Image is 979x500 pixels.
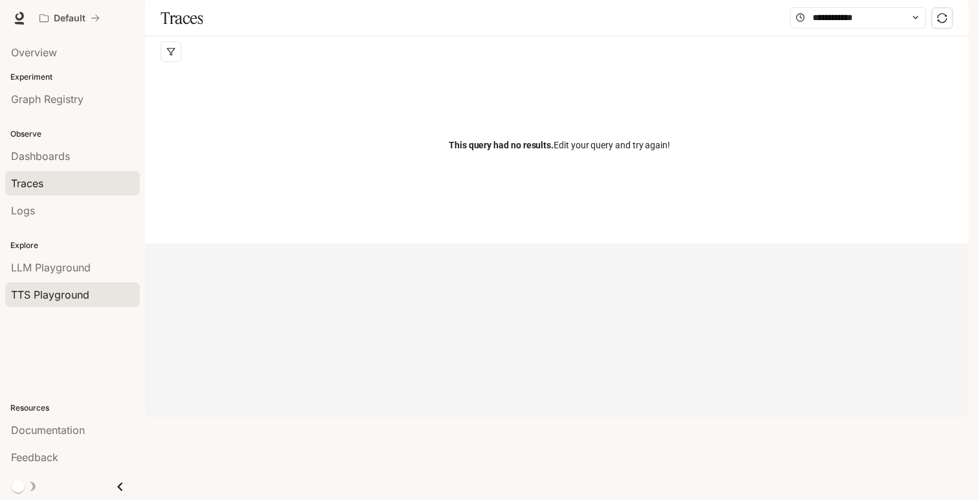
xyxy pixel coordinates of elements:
span: Edit your query and try again! [449,138,670,152]
span: This query had no results. [449,140,554,150]
p: Default [54,13,85,24]
h1: Traces [161,5,203,31]
span: sync [937,13,947,23]
button: All workspaces [34,5,106,31]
